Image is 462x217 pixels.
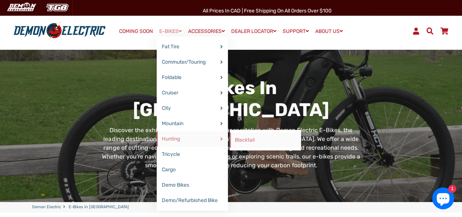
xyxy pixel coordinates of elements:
a: DEALER LOCATOR [229,26,279,37]
img: Demon Electric logo [11,22,108,41]
img: TGB Canada [42,1,72,14]
a: Demon Electric [32,204,61,210]
a: E-BIKES [157,26,184,37]
a: Tricycle [157,147,228,162]
a: Cargo [157,162,228,177]
span: Discover the exhilaration of eco-friendly transportation with Demon Electric E-Bikes, the leading... [102,127,360,169]
a: Mountain [157,116,228,131]
a: Cruiser [157,85,228,101]
a: Demo/Refurbished Bike [157,193,228,208]
a: Hunting [157,131,228,147]
img: Demon Electric [4,1,39,14]
span: All Prices in CAD | Free shipping on all orders over $100 [203,8,332,14]
a: City [157,101,228,116]
a: Foldable [157,70,228,85]
a: COMING SOON [117,26,156,37]
span: E-Bikes in [GEOGRAPHIC_DATA] [69,204,129,210]
a: SUPPORT [280,26,312,37]
a: Demo Bikes [157,177,228,193]
a: ACCESSORIES [186,26,228,37]
a: Blacktail [230,132,301,148]
a: ABOUT US [313,26,345,37]
h1: E-Bikes in [GEOGRAPHIC_DATA] [100,77,362,121]
inbox-online-store-chat: Shopify online store chat [430,187,456,211]
a: Fat Tire [157,39,228,55]
a: Commuter/Touring [157,55,228,70]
